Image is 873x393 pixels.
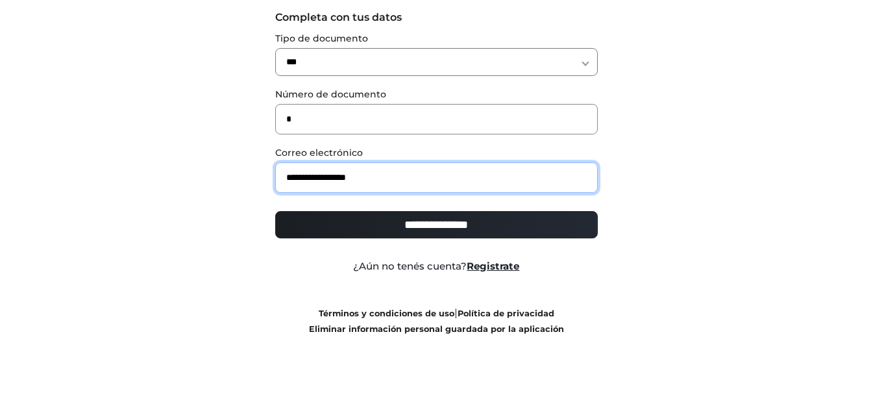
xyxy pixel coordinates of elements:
label: Tipo de documento [275,32,598,45]
label: Correo electrónico [275,146,598,160]
a: Registrate [467,260,520,272]
div: ¿Aún no tenés cuenta? [265,259,608,274]
label: Número de documento [275,88,598,101]
label: Completa con tus datos [275,10,598,25]
a: Política de privacidad [458,309,554,318]
div: | [265,305,608,336]
a: Eliminar información personal guardada por la aplicación [309,324,564,334]
a: Términos y condiciones de uso [319,309,454,318]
